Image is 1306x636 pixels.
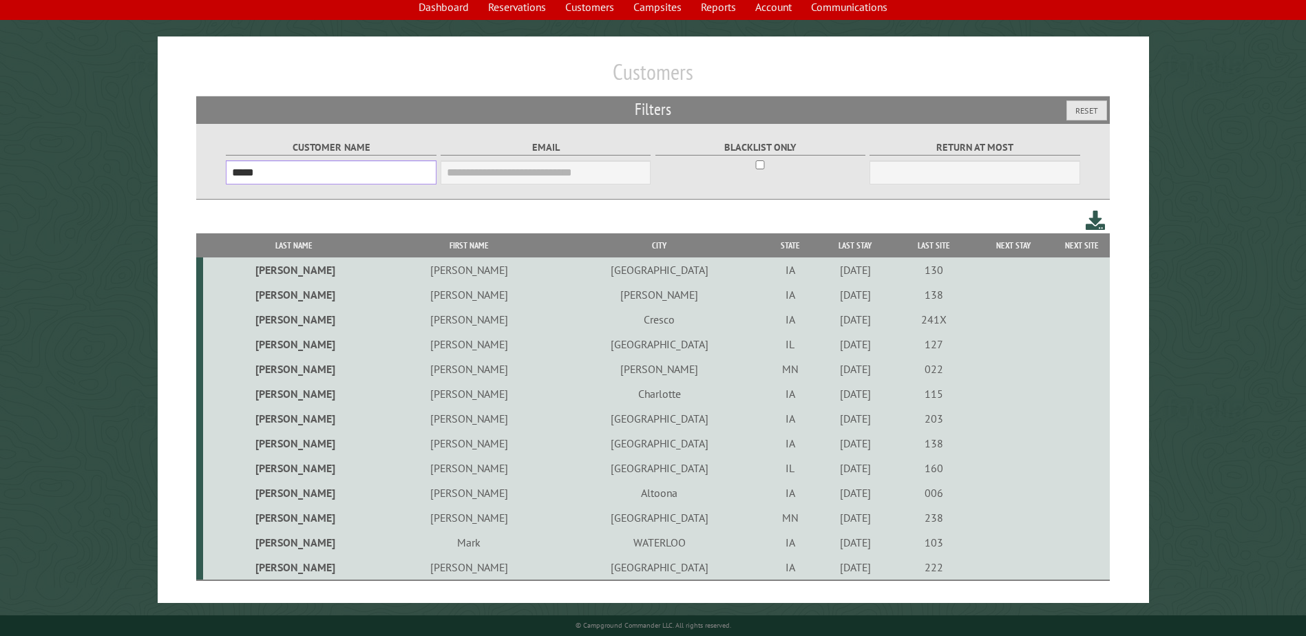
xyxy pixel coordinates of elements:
[895,456,973,480] td: 160
[203,530,384,555] td: [PERSON_NAME]
[895,381,973,406] td: 115
[203,282,384,307] td: [PERSON_NAME]
[203,307,384,332] td: [PERSON_NAME]
[384,555,554,580] td: [PERSON_NAME]
[655,140,865,156] label: Blacklist only
[895,406,973,431] td: 203
[895,233,973,257] th: Last Site
[384,357,554,381] td: [PERSON_NAME]
[765,555,816,580] td: IA
[554,530,765,555] td: WATERLOO
[895,431,973,456] td: 138
[554,505,765,530] td: [GEOGRAPHIC_DATA]
[384,233,554,257] th: First Name
[384,406,554,431] td: [PERSON_NAME]
[816,233,895,257] th: Last Stay
[554,233,765,257] th: City
[203,480,384,505] td: [PERSON_NAME]
[384,505,554,530] td: [PERSON_NAME]
[818,511,893,524] div: [DATE]
[384,307,554,332] td: [PERSON_NAME]
[818,412,893,425] div: [DATE]
[203,431,384,456] td: [PERSON_NAME]
[203,505,384,530] td: [PERSON_NAME]
[765,357,816,381] td: MN
[554,431,765,456] td: [GEOGRAPHIC_DATA]
[203,233,384,257] th: Last Name
[203,381,384,406] td: [PERSON_NAME]
[818,263,893,277] div: [DATE]
[765,233,816,257] th: State
[895,555,973,580] td: 222
[554,307,765,332] td: Cresco
[895,530,973,555] td: 103
[554,381,765,406] td: Charlotte
[765,282,816,307] td: IA
[1055,233,1110,257] th: Next Site
[203,332,384,357] td: [PERSON_NAME]
[895,357,973,381] td: 022
[818,387,893,401] div: [DATE]
[818,536,893,549] div: [DATE]
[895,307,973,332] td: 241X
[765,257,816,282] td: IA
[1066,100,1107,120] button: Reset
[554,257,765,282] td: [GEOGRAPHIC_DATA]
[384,257,554,282] td: [PERSON_NAME]
[554,332,765,357] td: [GEOGRAPHIC_DATA]
[384,431,554,456] td: [PERSON_NAME]
[895,282,973,307] td: 138
[895,505,973,530] td: 238
[384,530,554,555] td: Mark
[818,486,893,500] div: [DATE]
[384,456,554,480] td: [PERSON_NAME]
[765,505,816,530] td: MN
[554,357,765,381] td: [PERSON_NAME]
[818,312,893,326] div: [DATE]
[765,307,816,332] td: IA
[765,456,816,480] td: IL
[384,282,554,307] td: [PERSON_NAME]
[441,140,651,156] label: Email
[765,332,816,357] td: IL
[870,140,1079,156] label: Return at most
[203,555,384,580] td: [PERSON_NAME]
[554,456,765,480] td: [GEOGRAPHIC_DATA]
[895,480,973,505] td: 006
[554,406,765,431] td: [GEOGRAPHIC_DATA]
[818,337,893,351] div: [DATE]
[203,456,384,480] td: [PERSON_NAME]
[196,96,1109,123] h2: Filters
[818,288,893,301] div: [DATE]
[203,257,384,282] td: [PERSON_NAME]
[765,406,816,431] td: IA
[554,480,765,505] td: Altoona
[196,59,1109,96] h1: Customers
[765,431,816,456] td: IA
[226,140,436,156] label: Customer Name
[972,233,1054,257] th: Next Stay
[384,332,554,357] td: [PERSON_NAME]
[554,282,765,307] td: [PERSON_NAME]
[818,461,893,475] div: [DATE]
[765,530,816,555] td: IA
[554,555,765,580] td: [GEOGRAPHIC_DATA]
[384,480,554,505] td: [PERSON_NAME]
[384,381,554,406] td: [PERSON_NAME]
[1086,208,1106,233] a: Download this customer list (.csv)
[576,621,731,630] small: © Campground Commander LLC. All rights reserved.
[203,357,384,381] td: [PERSON_NAME]
[818,436,893,450] div: [DATE]
[765,381,816,406] td: IA
[895,257,973,282] td: 130
[818,362,893,376] div: [DATE]
[765,480,816,505] td: IA
[818,560,893,574] div: [DATE]
[895,332,973,357] td: 127
[203,406,384,431] td: [PERSON_NAME]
